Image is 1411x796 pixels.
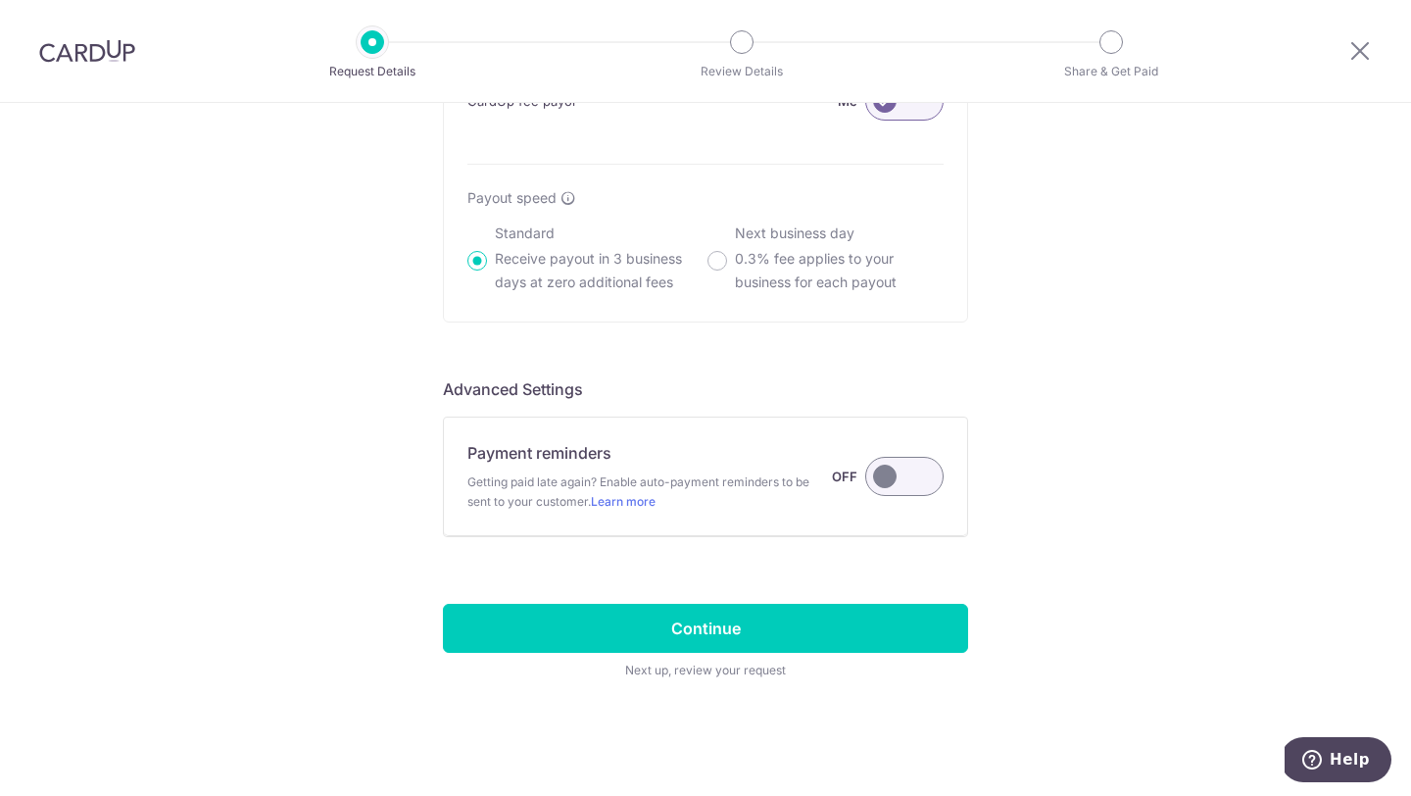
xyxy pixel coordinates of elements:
span: Next up, review your request [443,661,968,680]
div: Payment reminders Getting paid late again? Enable auto-payment reminders to be sent to your custo... [467,441,944,512]
p: Standard [495,224,704,243]
p: Payment reminders [467,441,611,465]
p: Share & Get Paid [1039,62,1184,81]
p: Review Details [669,62,814,81]
iframe: Opens a widget where you can find more information [1285,737,1391,786]
label: OFF [832,465,857,488]
img: CardUp [39,39,135,63]
p: 0.3% fee applies to your business for each payout [735,247,944,294]
div: Payout speed [467,188,944,208]
p: Receive payout in 3 business days at zero additional fees [495,247,704,294]
p: Next business day [735,224,944,243]
p: Request Details [300,62,445,81]
a: Learn more [591,494,656,509]
span: translation missing: en.company.payment_requests.form.header.labels.advanced_settings [443,379,583,399]
input: Continue [443,604,968,653]
span: Getting paid late again? Enable auto-payment reminders to be sent to your customer. [467,473,832,512]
